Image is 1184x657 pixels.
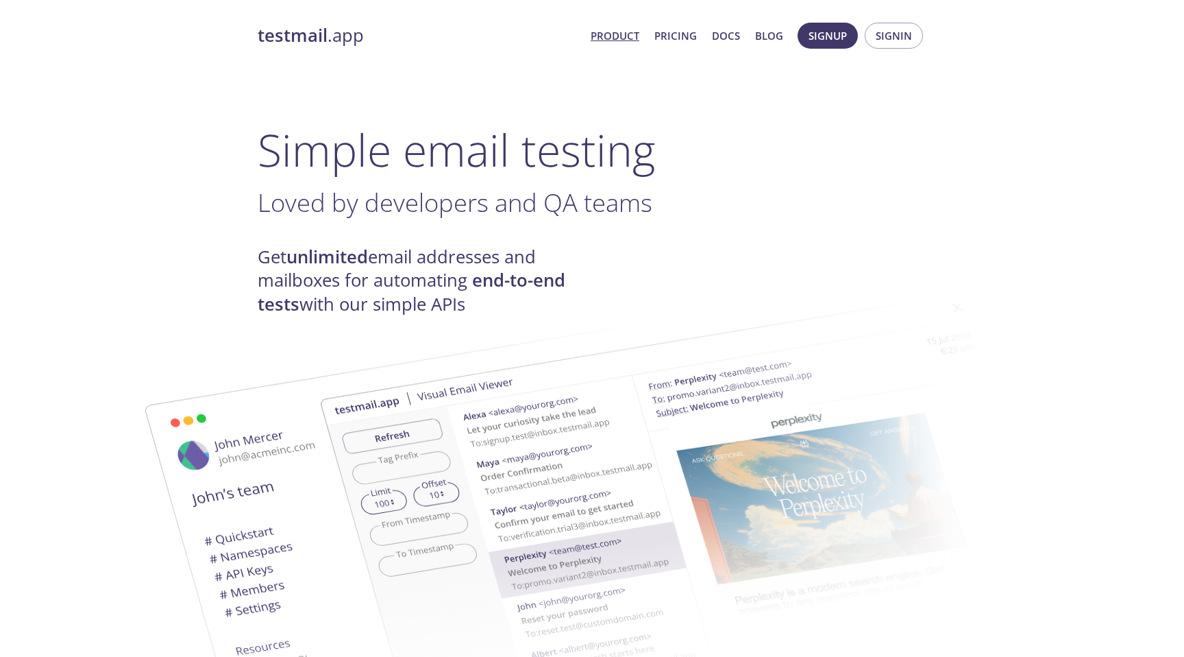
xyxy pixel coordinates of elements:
[712,27,740,45] a: Docs
[876,27,912,45] span: Signin
[654,27,697,45] a: Pricing
[286,245,368,269] strong: unlimited
[258,123,926,176] h1: Simple email testing
[809,27,847,45] span: Signup
[591,27,639,45] a: Product
[258,24,580,47] a: testmail.app
[865,23,923,49] button: Signin
[755,27,783,45] a: Blog
[798,23,858,49] button: Signup
[258,268,565,315] strong: end-to-end tests
[258,246,592,316] h4: Get email addresses and mailboxes for automating with our simple APIs
[258,185,652,219] span: Loved by developers and QA teams
[258,23,328,47] strong: testmail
